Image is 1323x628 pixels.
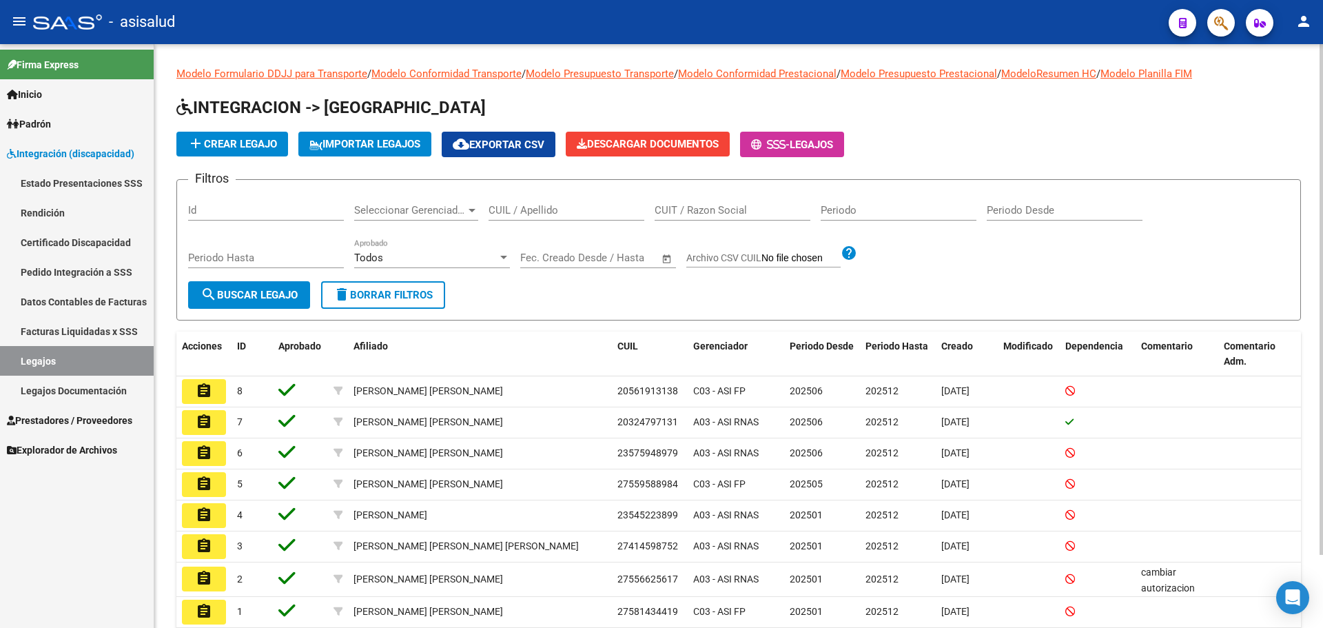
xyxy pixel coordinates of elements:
[354,252,383,264] span: Todos
[442,132,555,157] button: Exportar CSV
[237,540,243,551] span: 3
[693,447,759,458] span: A03 - ASI RNAS
[237,606,243,617] span: 1
[617,341,638,352] span: CUIL
[1224,341,1275,367] span: Comentario Adm.
[617,540,678,551] span: 27414598752
[693,574,759,585] span: A03 - ASI RNAS
[188,281,310,309] button: Buscar Legajo
[321,281,445,309] button: Borrar Filtros
[353,476,503,492] div: [PERSON_NAME] [PERSON_NAME]
[865,416,899,427] span: 202512
[1141,567,1208,609] span: cambiar autorizacion (logo osepjana)
[740,132,844,157] button: -Legajos
[617,478,678,489] span: 27559588984
[354,204,466,216] span: Seleccionar Gerenciador
[617,574,678,585] span: 27556625617
[188,169,236,188] h3: Filtros
[353,383,503,399] div: [PERSON_NAME] [PERSON_NAME]
[941,606,970,617] span: [DATE]
[237,509,243,520] span: 4
[617,447,678,458] span: 23575948979
[998,332,1060,377] datatable-header-cell: Modificado
[237,416,243,427] span: 7
[453,136,469,152] mat-icon: cloud_download
[865,447,899,458] span: 202512
[237,385,243,396] span: 8
[936,332,998,377] datatable-header-cell: Creado
[588,252,655,264] input: Fecha fin
[693,416,759,427] span: A03 - ASI RNAS
[688,332,784,377] datatable-header-cell: Gerenciador
[941,540,970,551] span: [DATE]
[187,138,277,150] span: Crear Legajo
[790,139,833,151] span: Legajos
[237,341,246,352] span: ID
[941,447,970,458] span: [DATE]
[7,146,134,161] span: Integración (discapacidad)
[237,574,243,585] span: 2
[865,540,899,551] span: 202512
[353,571,503,587] div: [PERSON_NAME] [PERSON_NAME]
[941,574,970,585] span: [DATE]
[693,385,746,396] span: C03 - ASI FP
[790,447,823,458] span: 202506
[617,416,678,427] span: 20324797131
[693,509,759,520] span: A03 - ASI RNAS
[678,68,837,80] a: Modelo Conformidad Prestacional
[196,570,212,587] mat-icon: assignment
[182,341,222,352] span: Acciones
[371,68,522,80] a: Modelo Conformidad Transporte
[196,603,212,620] mat-icon: assignment
[1001,68,1096,80] a: ModeloResumen HC
[7,443,117,458] span: Explorador de Archivos
[7,57,79,72] span: Firma Express
[686,252,761,263] span: Archivo CSV CUIL
[353,341,388,352] span: Afiliado
[617,509,678,520] span: 23545223899
[334,289,433,301] span: Borrar Filtros
[348,332,612,377] datatable-header-cell: Afiliado
[1003,341,1053,352] span: Modificado
[526,68,674,80] a: Modelo Presupuesto Transporte
[273,332,328,377] datatable-header-cell: Aprobado
[1100,68,1192,80] a: Modelo Planilla FIM
[761,252,841,265] input: Archivo CSV CUIL
[790,478,823,489] span: 202505
[201,289,298,301] span: Buscar Legajo
[196,538,212,554] mat-icon: assignment
[11,13,28,30] mat-icon: menu
[941,341,973,352] span: Creado
[1065,341,1123,352] span: Dependencia
[566,132,730,156] button: Descargar Documentos
[617,385,678,396] span: 20561913138
[1218,332,1301,377] datatable-header-cell: Comentario Adm.
[353,414,503,430] div: [PERSON_NAME] [PERSON_NAME]
[334,286,350,303] mat-icon: delete
[1141,341,1193,352] span: Comentario
[841,245,857,261] mat-icon: help
[790,385,823,396] span: 202506
[353,507,427,523] div: [PERSON_NAME]
[196,445,212,461] mat-icon: assignment
[860,332,936,377] datatable-header-cell: Periodo Hasta
[790,574,823,585] span: 202501
[237,447,243,458] span: 6
[790,416,823,427] span: 202506
[232,332,273,377] datatable-header-cell: ID
[659,251,675,267] button: Open calendar
[520,252,576,264] input: Fecha inicio
[865,478,899,489] span: 202512
[196,476,212,492] mat-icon: assignment
[298,132,431,156] button: IMPORTAR LEGAJOS
[693,341,748,352] span: Gerenciador
[176,132,288,156] button: Crear Legajo
[109,7,175,37] span: - asisalud
[353,538,579,554] div: [PERSON_NAME] [PERSON_NAME] [PERSON_NAME]
[187,135,204,152] mat-icon: add
[841,68,997,80] a: Modelo Presupuesto Prestacional
[7,87,42,102] span: Inicio
[309,138,420,150] span: IMPORTAR LEGAJOS
[941,385,970,396] span: [DATE]
[865,385,899,396] span: 202512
